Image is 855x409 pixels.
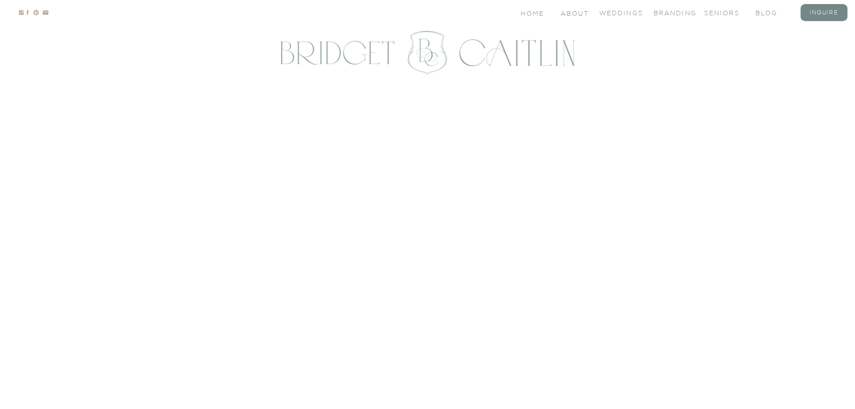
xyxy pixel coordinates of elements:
a: Home [521,9,545,17]
a: branding [653,9,689,16]
a: blog [755,9,791,16]
a: About [561,9,588,17]
a: seniors [704,9,740,16]
a: inquire [806,9,842,16]
a: Weddings [599,9,635,16]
